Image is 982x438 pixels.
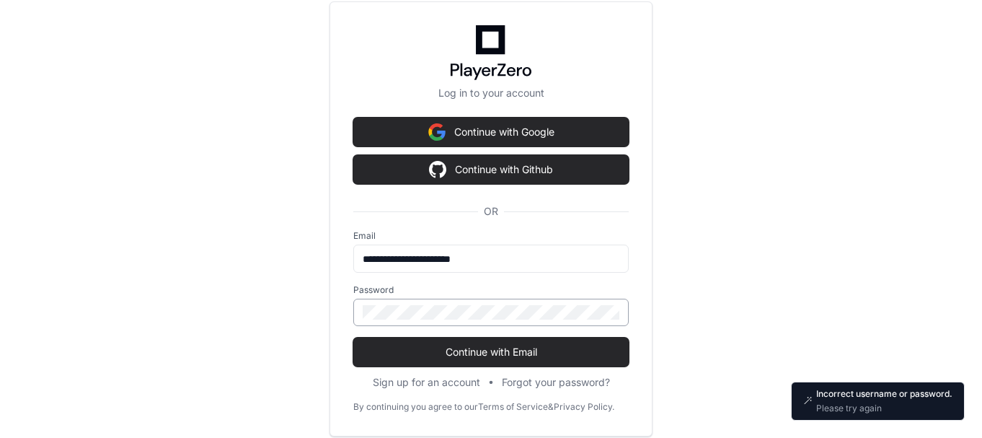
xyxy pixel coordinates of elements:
[816,403,952,414] p: Please try again
[353,118,629,146] button: Continue with Google
[353,401,478,413] div: By continuing you agree to our
[478,204,504,219] span: OR
[548,401,554,413] div: &
[353,86,629,100] p: Log in to your account
[353,345,629,359] span: Continue with Email
[373,375,480,390] button: Sign up for an account
[353,338,629,367] button: Continue with Email
[429,155,446,184] img: Sign in with google
[502,375,610,390] button: Forgot your password?
[353,230,629,242] label: Email
[554,401,614,413] a: Privacy Policy.
[816,388,952,400] p: Incorrect username or password.
[353,284,629,296] label: Password
[478,401,548,413] a: Terms of Service
[353,155,629,184] button: Continue with Github
[428,118,446,146] img: Sign in with google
